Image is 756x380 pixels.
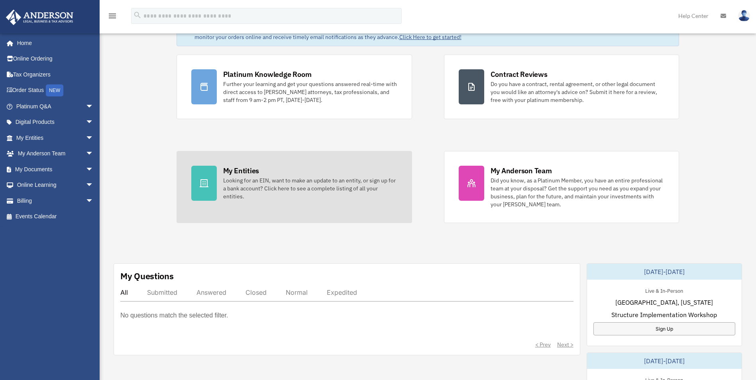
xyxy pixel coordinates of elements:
div: My Entities [223,166,259,176]
a: Online Learningarrow_drop_down [6,177,106,193]
a: Online Ordering [6,51,106,67]
span: Structure Implementation Workshop [611,310,717,319]
div: [DATE]-[DATE] [587,264,742,280]
div: Submitted [147,288,177,296]
a: Billingarrow_drop_down [6,193,106,209]
a: My Documentsarrow_drop_down [6,161,106,177]
a: Tax Organizers [6,67,106,82]
div: My Anderson Team [491,166,552,176]
span: arrow_drop_down [86,161,102,178]
span: [GEOGRAPHIC_DATA], [US_STATE] [615,298,713,307]
a: Order StatusNEW [6,82,106,99]
div: Do you have a contract, rental agreement, or other legal document you would like an attorney's ad... [491,80,665,104]
a: My Entitiesarrow_drop_down [6,130,106,146]
span: arrow_drop_down [86,130,102,146]
a: My Entities Looking for an EIN, want to make an update to an entity, or sign up for a bank accoun... [177,151,412,223]
span: arrow_drop_down [86,114,102,131]
a: Digital Productsarrow_drop_down [6,114,106,130]
a: My Anderson Team Did you know, as a Platinum Member, you have an entire professional team at your... [444,151,679,223]
a: My Anderson Teamarrow_drop_down [6,146,106,162]
a: Contract Reviews Do you have a contract, rental agreement, or other legal document you would like... [444,55,679,119]
span: arrow_drop_down [86,98,102,115]
img: Anderson Advisors Platinum Portal [4,10,76,25]
span: arrow_drop_down [86,193,102,209]
span: arrow_drop_down [86,177,102,194]
div: Looking for an EIN, want to make an update to an entity, or sign up for a bank account? Click her... [223,176,397,200]
div: Further your learning and get your questions answered real-time with direct access to [PERSON_NAM... [223,80,397,104]
a: Home [6,35,102,51]
i: menu [108,11,117,21]
div: Expedited [327,288,357,296]
div: Platinum Knowledge Room [223,69,312,79]
a: Click Here to get started! [399,33,461,41]
div: My Questions [120,270,174,282]
div: [DATE]-[DATE] [587,353,742,369]
a: Events Calendar [6,209,106,225]
div: Answered [196,288,226,296]
a: menu [108,14,117,21]
div: Live & In-Person [639,286,689,294]
a: Platinum Q&Aarrow_drop_down [6,98,106,114]
div: Normal [286,288,308,296]
a: Platinum Knowledge Room Further your learning and get your questions answered real-time with dire... [177,55,412,119]
div: Contract Reviews [491,69,548,79]
a: Sign Up [593,322,735,335]
div: All [120,288,128,296]
span: arrow_drop_down [86,146,102,162]
div: Closed [245,288,267,296]
i: search [133,11,142,20]
div: Did you know, as a Platinum Member, you have an entire professional team at your disposal? Get th... [491,176,665,208]
img: User Pic [738,10,750,22]
div: NEW [46,84,63,96]
p: No questions match the selected filter. [120,310,228,321]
